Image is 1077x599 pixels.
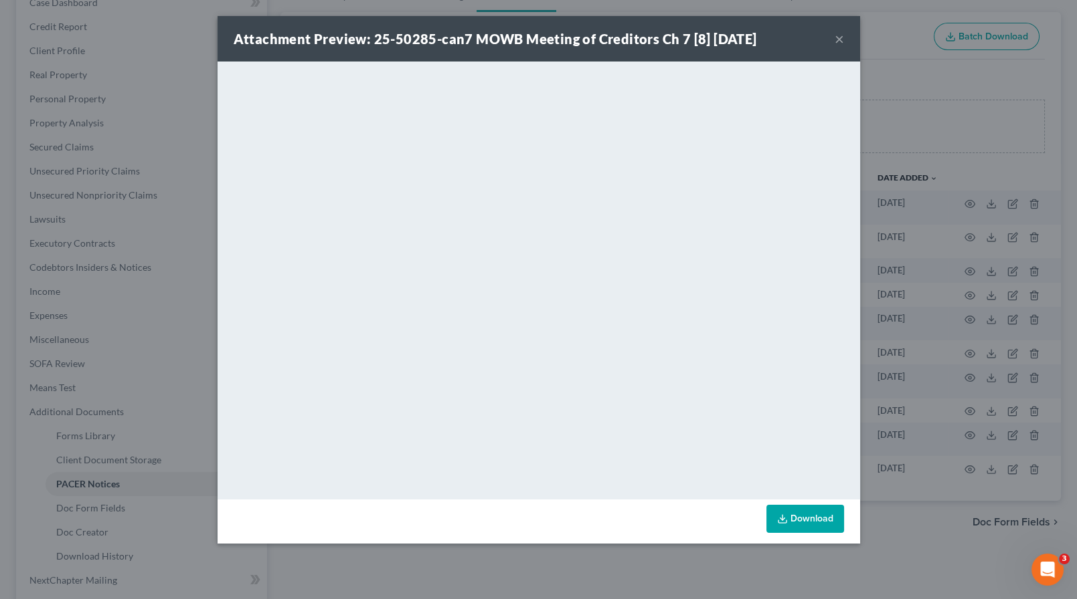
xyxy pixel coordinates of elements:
[1031,554,1064,586] iframe: Intercom live chat
[234,31,757,47] strong: Attachment Preview: 25-50285-can7 MOWB Meeting of Creditors Ch 7 [8] [DATE]
[766,505,844,533] a: Download
[1059,554,1070,564] span: 3
[835,31,844,47] button: ×
[218,62,860,496] iframe: <object ng-attr-data='[URL][DOMAIN_NAME]' type='application/pdf' width='100%' height='650px'></ob...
